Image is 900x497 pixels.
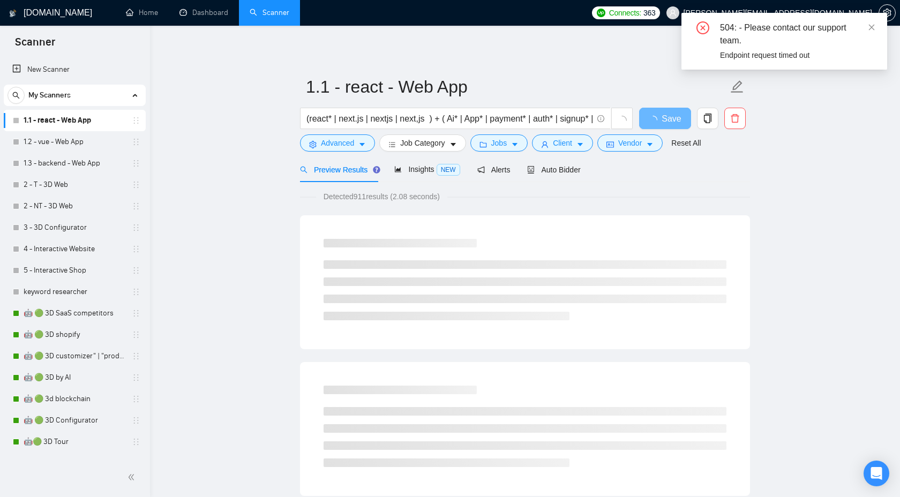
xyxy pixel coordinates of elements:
a: setting [879,9,896,17]
span: Insights [394,165,460,174]
span: notification [477,166,485,174]
span: idcard [606,140,614,148]
span: holder [132,245,140,253]
span: holder [132,352,140,360]
span: edit [730,80,744,94]
span: holder [132,373,140,382]
span: caret-down [576,140,584,148]
a: searchScanner [250,8,289,17]
span: 363 [643,7,655,19]
button: folderJobscaret-down [470,134,528,152]
span: search [300,166,307,174]
button: idcardVendorcaret-down [597,134,663,152]
div: Open Intercom Messenger [864,461,889,486]
span: holder [132,395,140,403]
span: loading [649,116,662,124]
a: homeHome [126,8,158,17]
span: delete [725,114,745,123]
span: Jobs [491,137,507,149]
span: holder [132,330,140,339]
span: holder [132,288,140,296]
span: Client [553,137,572,149]
span: caret-down [646,140,654,148]
span: info-circle [597,115,604,122]
span: loading [617,116,627,125]
div: Tooltip anchor [372,165,381,175]
span: holder [132,223,140,232]
a: 2 - T - 3D Web [24,174,125,195]
span: double-left [127,472,138,483]
span: holder [132,266,140,275]
span: caret-down [358,140,366,148]
button: Save [639,108,691,129]
img: upwork-logo.png [597,9,605,17]
input: Scanner name... [306,73,728,100]
span: holder [132,202,140,210]
span: close-circle [696,21,709,34]
button: barsJob Categorycaret-down [379,134,466,152]
img: logo [9,5,17,22]
span: Vendor [618,137,642,149]
a: 🤖 🟢 3D SaaS competitors [24,303,125,324]
span: bars [388,140,396,148]
span: holder [132,138,140,146]
span: Save [662,112,681,125]
a: 🤖 🟢 3D customizer" | "product customizer" [24,345,125,367]
span: holder [132,159,140,168]
div: Endpoint request timed out [720,49,874,61]
a: Reset All [671,137,701,149]
a: New Scanner [12,59,137,80]
a: 5 - Interactive Shop [24,260,125,281]
span: holder [132,180,140,189]
button: setting [879,4,896,21]
a: 1.3 - backend - Web App [24,153,125,174]
a: 🤖 🟢 3D Configurator [24,410,125,431]
span: Auto Bidder [527,165,580,174]
span: holder [132,416,140,425]
li: New Scanner [4,59,146,80]
button: settingAdvancedcaret-down [300,134,375,152]
a: 4 - Interactive Website [24,238,125,260]
span: Advanced [321,137,354,149]
span: Alerts [477,165,511,174]
a: 1.2 - vue - Web App [24,131,125,153]
span: setting [309,140,317,148]
a: 🤖 🟢 3D by AI [24,367,125,388]
div: 504: - Please contact our support team. [720,21,874,47]
span: copy [697,114,718,123]
span: area-chart [394,165,402,173]
span: close [868,24,875,31]
a: 🤖🟢 3D interactive website [24,453,125,474]
a: keyword researcher [24,281,125,303]
span: holder [132,116,140,125]
a: 🤖 🟢 3D shopify [24,324,125,345]
a: 1.1 - react - Web App [24,110,125,131]
span: holder [132,309,140,318]
span: caret-down [449,140,457,148]
a: 3 - 3D Configurator [24,217,125,238]
a: 🤖🟢 3D Tour [24,431,125,453]
span: Preview Results [300,165,377,174]
span: folder [479,140,487,148]
span: robot [527,166,535,174]
button: search [7,87,25,104]
button: delete [724,108,746,129]
span: holder [132,438,140,446]
button: userClientcaret-down [532,134,593,152]
span: NEW [437,164,460,176]
span: search [8,92,24,99]
span: user [669,9,677,17]
span: Job Category [400,137,445,149]
input: Search Freelance Jobs... [306,112,592,125]
button: copy [697,108,718,129]
span: Connects: [609,7,641,19]
a: 2 - NT - 3D Web [24,195,125,217]
a: 🤖 🟢 3d blockchain [24,388,125,410]
span: Detected 911 results (2.08 seconds) [316,191,447,202]
a: dashboardDashboard [179,8,228,17]
span: Scanner [6,34,64,57]
span: My Scanners [28,85,71,106]
span: caret-down [511,140,519,148]
span: setting [879,9,895,17]
span: user [541,140,549,148]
